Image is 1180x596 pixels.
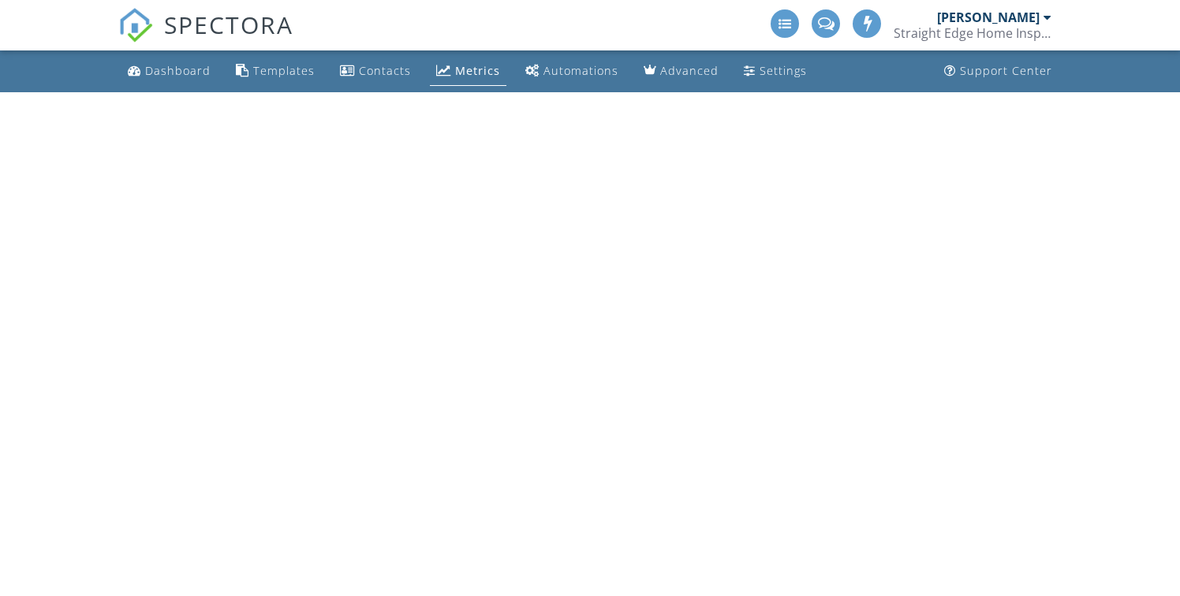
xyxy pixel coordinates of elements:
[230,57,321,86] a: Templates
[430,57,506,86] a: Metrics
[455,63,500,78] div: Metrics
[118,21,293,54] a: SPECTORA
[938,57,1059,86] a: Support Center
[334,57,417,86] a: Contacts
[164,8,293,41] span: SPECTORA
[359,63,411,78] div: Contacts
[760,63,807,78] div: Settings
[145,63,211,78] div: Dashboard
[637,57,725,86] a: Advanced
[937,9,1040,25] div: [PERSON_NAME]
[660,63,719,78] div: Advanced
[519,57,625,86] a: Automations (Advanced)
[894,25,1051,41] div: Straight Edge Home Inspections
[253,63,315,78] div: Templates
[118,8,153,43] img: The Best Home Inspection Software - Spectora
[737,57,813,86] a: Settings
[121,57,217,86] a: Dashboard
[543,63,618,78] div: Automations
[960,63,1052,78] div: Support Center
